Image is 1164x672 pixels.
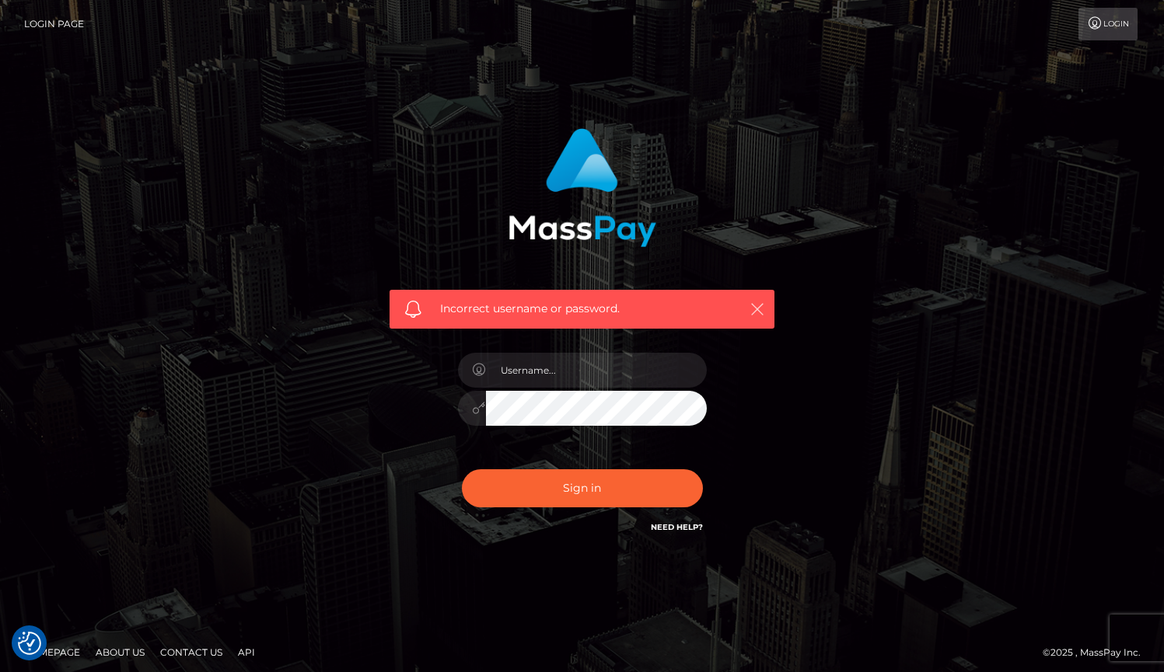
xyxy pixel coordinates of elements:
span: Incorrect username or password. [440,301,724,317]
a: Contact Us [154,640,229,664]
button: Consent Preferences [18,632,41,655]
div: © 2025 , MassPay Inc. [1043,644,1152,661]
input: Username... [486,353,707,388]
a: Login Page [24,8,84,40]
a: Need Help? [651,522,703,532]
a: Homepage [17,640,86,664]
a: About Us [89,640,151,664]
a: API [232,640,261,664]
img: MassPay Login [509,128,656,247]
a: Login [1078,8,1138,40]
button: Sign in [462,469,703,507]
img: Revisit consent button [18,632,41,655]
